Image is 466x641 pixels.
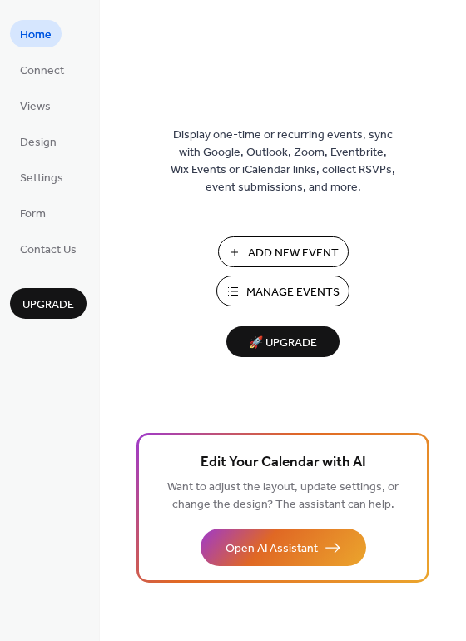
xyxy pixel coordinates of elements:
[10,199,56,226] a: Form
[20,206,46,223] span: Form
[20,62,64,80] span: Connect
[20,134,57,152] span: Design
[10,92,61,119] a: Views
[171,127,395,196] span: Display one-time or recurring events, sync with Google, Outlook, Zoom, Eventbrite, Wix Events or ...
[218,236,349,267] button: Add New Event
[10,288,87,319] button: Upgrade
[201,451,366,475] span: Edit Your Calendar with AI
[246,284,340,301] span: Manage Events
[20,170,63,187] span: Settings
[20,27,52,44] span: Home
[10,20,62,47] a: Home
[10,127,67,155] a: Design
[248,245,339,262] span: Add New Event
[20,98,51,116] span: Views
[201,529,366,566] button: Open AI Assistant
[10,56,74,83] a: Connect
[226,540,318,558] span: Open AI Assistant
[226,326,340,357] button: 🚀 Upgrade
[236,332,330,355] span: 🚀 Upgrade
[22,296,74,314] span: Upgrade
[10,163,73,191] a: Settings
[20,241,77,259] span: Contact Us
[10,235,87,262] a: Contact Us
[167,476,399,516] span: Want to adjust the layout, update settings, or change the design? The assistant can help.
[216,276,349,306] button: Manage Events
